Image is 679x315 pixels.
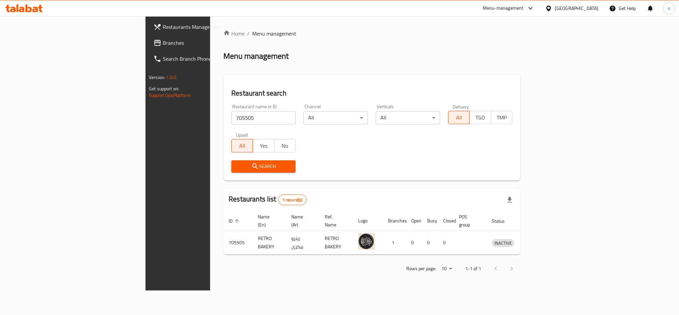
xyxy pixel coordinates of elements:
[163,39,254,47] span: Branches
[383,231,406,255] td: 1
[406,211,422,231] th: Open
[451,113,467,122] span: All
[668,5,670,12] span: n
[231,111,296,124] input: Search for restaurant name or ID..
[555,5,598,12] div: [GEOGRAPHIC_DATA]
[325,213,345,229] span: Ref. Name
[166,73,176,82] span: 1.0.0
[494,113,510,122] span: TMP
[148,19,259,35] a: Restaurants Management
[231,139,253,152] button: All
[258,213,278,229] span: Name (En)
[319,231,353,255] td: RETRO BAKERY
[459,213,479,229] span: POS group
[149,91,191,100] a: Support.OpsPlatform
[422,211,438,231] th: Busy
[149,84,179,93] span: Get support on:
[353,211,383,231] th: Logo
[492,239,514,247] span: INACTIVE
[383,211,406,231] th: Branches
[236,132,248,137] label: Upsell
[465,265,481,273] p: 1-1 of 1
[148,51,259,67] a: Search Branch Phone
[291,213,311,229] span: Name (Ar)
[358,233,375,250] img: RETRO BAKERY
[255,141,271,151] span: Yes
[253,231,286,255] td: RETRO BAKERY
[491,111,512,124] button: TMP
[304,111,368,124] div: All
[406,265,436,273] p: Rows per page:
[229,217,241,225] span: ID
[483,4,524,12] div: Menu-management
[278,197,307,203] span: 1 record(s)
[223,211,545,255] table: enhanced table
[277,141,293,151] span: No
[163,23,254,31] span: Restaurants Management
[286,231,319,255] td: ريترو بيكرى
[234,141,250,151] span: All
[439,264,455,274] div: Rows per page:
[253,139,274,152] button: Yes
[148,35,259,51] a: Branches
[438,211,454,231] th: Closed
[231,160,296,173] button: Search
[149,73,165,82] span: Version:
[406,231,422,255] td: 0
[223,30,520,38] nav: breadcrumb
[231,88,512,98] h2: Restaurant search
[278,195,307,205] div: Total records count
[229,194,307,205] h2: Restaurants list
[472,113,488,122] span: TGO
[502,192,518,208] div: Export file
[448,111,470,124] button: All
[422,231,438,255] td: 0
[163,55,254,63] span: Search Branch Phone
[453,104,469,109] label: Delivery
[274,139,296,152] button: No
[469,111,491,124] button: TGO
[237,162,290,171] span: Search
[252,30,296,38] span: Menu management
[492,217,513,225] span: Status
[376,111,440,124] div: All
[438,231,454,255] td: 0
